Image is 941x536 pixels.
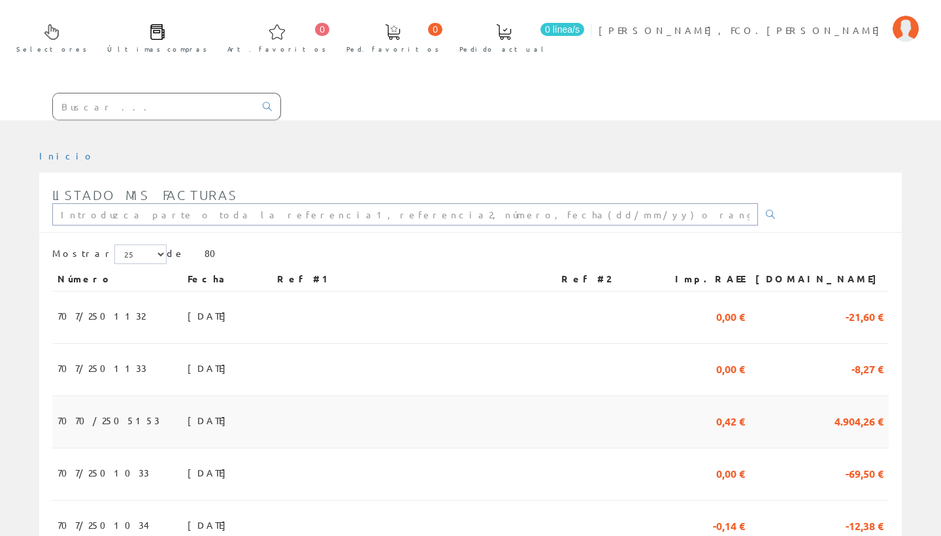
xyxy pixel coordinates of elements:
span: 7070/2505153 [58,409,159,431]
span: 0 línea/s [540,23,584,36]
a: Últimas compras [94,13,214,61]
span: 0,00 € [716,461,745,484]
span: Art. favoritos [227,42,326,56]
div: de 80 [52,244,889,267]
span: 0,42 € [716,409,745,431]
span: Selectores [16,42,87,56]
select: Mostrar [114,244,167,264]
span: -0,14 € [713,514,745,536]
th: Ref #1 [272,267,556,291]
span: 707/2501133 [58,357,146,379]
span: 0,00 € [716,305,745,327]
th: Ref #2 [556,267,652,291]
span: 0 [315,23,329,36]
span: 4.904,26 € [834,409,883,431]
span: Listado mis facturas [52,187,238,203]
span: [DATE] [188,461,233,484]
th: Fecha [182,267,272,291]
span: [DATE] [188,409,233,431]
th: Imp.RAEE [652,267,750,291]
span: Ped. favoritos [346,42,439,56]
th: [DOMAIN_NAME] [750,267,889,291]
span: [DATE] [188,514,233,536]
span: 0 [428,23,442,36]
span: [DATE] [188,357,233,379]
span: [PERSON_NAME], FCO.[PERSON_NAME] [599,24,886,37]
span: [DATE] [188,305,233,327]
span: 707/2501132 [58,305,145,327]
span: Pedido actual [459,42,548,56]
span: 707/2501033 [58,461,149,484]
span: Últimas compras [107,42,207,56]
input: Introduzca parte o toda la referencia1, referencia2, número, fecha(dd/mm/yy) o rango de fechas(dd... [52,203,758,226]
a: Selectores [3,13,93,61]
th: Número [52,267,182,291]
label: Mostrar [52,244,167,264]
a: [PERSON_NAME], FCO.[PERSON_NAME] [599,13,919,25]
span: -21,60 € [846,305,883,327]
span: 707/2501034 [58,514,149,536]
span: -12,38 € [846,514,883,536]
input: Buscar ... [53,93,255,120]
span: 0,00 € [716,357,745,379]
span: -69,50 € [846,461,883,484]
span: -8,27 € [851,357,883,379]
a: Inicio [39,150,95,161]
